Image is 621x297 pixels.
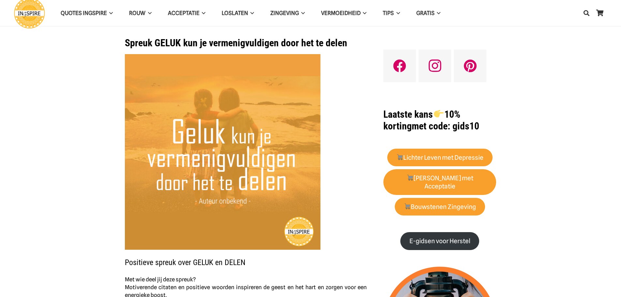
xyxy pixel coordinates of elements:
a: Facebook [383,50,416,82]
strong: Laatste kans 10% korting [383,109,460,132]
span: GRATIS Menu [435,5,440,21]
span: Acceptatie Menu [200,5,205,21]
a: AcceptatieAcceptatie Menu [160,5,214,22]
a: 🛒Lichter Leven met Depressie [387,149,493,167]
img: 🛒 [397,154,403,160]
a: Zoeken [580,5,593,21]
a: VERMOEIDHEIDVERMOEIDHEID Menu [313,5,375,22]
h1: met code: gids10 [383,109,496,132]
span: Zingeving [270,10,299,16]
a: ZingevingZingeving Menu [262,5,313,22]
a: TIPSTIPS Menu [375,5,408,22]
a: Instagram [419,50,451,82]
a: LoslatenLoslaten Menu [214,5,262,22]
h1: Spreuk GELUK kun je vermenigvuldigen door het te delen [125,37,367,49]
h2: Positieve spreuk over GELUK en DELEN [125,250,367,267]
strong: [PERSON_NAME] met Acceptatie [407,174,473,190]
strong: Bouwstenen Zingeving [404,203,476,211]
a: Pinterest [454,50,486,82]
span: ROUW [129,10,145,16]
span: TIPS [383,10,394,16]
img: 🛒 [404,203,410,209]
a: QUOTES INGSPIREQUOTES INGSPIRE Menu [52,5,121,22]
span: QUOTES INGSPIRE [61,10,107,16]
img: 👉 [434,109,444,119]
span: Acceptatie [168,10,200,16]
a: ROUWROUW Menu [121,5,159,22]
span: Loslaten [222,10,248,16]
strong: Met wie deel jij deze spreuk? [125,276,196,283]
a: GRATISGRATIS Menu [408,5,449,22]
span: GRATIS [416,10,435,16]
span: VERMOEIDHEID [321,10,361,16]
strong: E-gidsen voor Herstel [409,237,470,245]
span: TIPS Menu [394,5,400,21]
span: Loslaten Menu [248,5,254,21]
span: QUOTES INGSPIRE Menu [107,5,113,21]
img: Quote over geluk delen [125,54,320,250]
img: 🛒 [407,174,413,181]
span: Zingeving Menu [299,5,305,21]
span: VERMOEIDHEID Menu [361,5,366,21]
a: 🛒[PERSON_NAME] met Acceptatie [383,169,496,195]
a: E-gidsen voor Herstel [400,232,479,250]
a: 🛒Bouwstenen Zingeving [395,198,485,216]
span: ROUW Menu [145,5,151,21]
strong: Lichter Leven met Depressie [396,154,484,161]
